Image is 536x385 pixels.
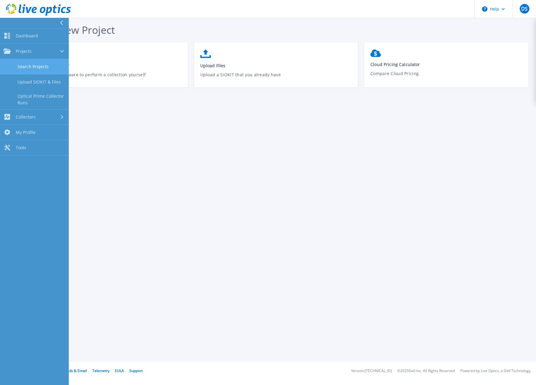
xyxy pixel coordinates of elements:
[351,369,392,373] li: Version: [TECHNICAL_ID]
[92,368,109,373] a: Telemetry
[521,6,528,11] span: DS
[16,145,26,150] span: Tools
[397,369,455,373] li: © 2025 Dell Inc. All Rights Reserved
[30,63,182,68] span: Download Collector
[24,23,115,37] span: Start a New Project
[200,63,352,68] span: Upload Files
[16,49,32,54] span: Projects
[16,33,38,39] span: Dashboard
[67,368,87,373] a: Ads & Email
[370,70,522,84] p: Compare Cloud Pricing
[370,62,522,67] span: Cloud Pricing Calculator
[200,71,352,85] p: Upload a SIOKIT that you already have
[16,130,36,135] span: My Profile
[129,368,143,373] a: Support
[24,46,188,90] a: Download CollectorDownload the software to perform a collection yourself
[194,46,358,90] a: Upload FilesUpload a SIOKIT that you already have
[364,46,528,89] a: Cloud Pricing CalculatorCompare Cloud Pricing
[115,368,124,373] a: EULA
[460,369,531,373] li: Powered by Live Optics, a Dell Technology
[16,114,36,120] span: Collectors
[30,71,182,85] p: Download the software to perform a collection yourself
